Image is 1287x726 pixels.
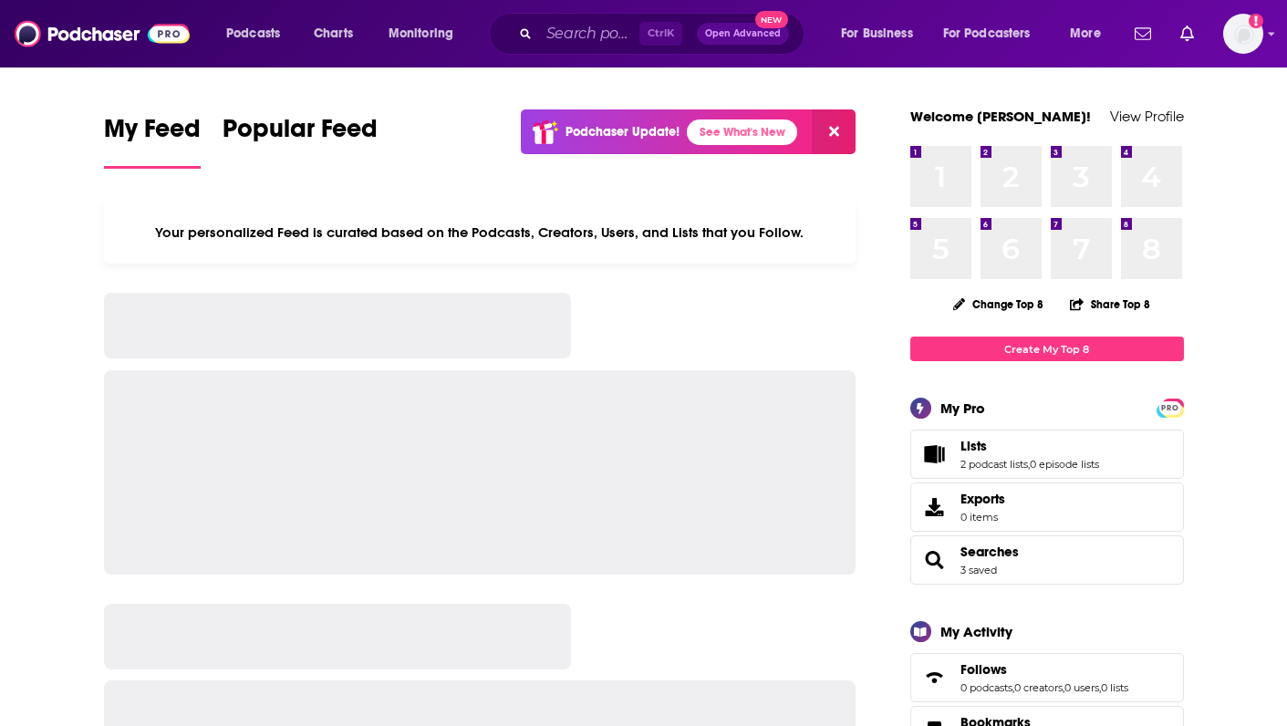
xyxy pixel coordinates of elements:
img: User Profile [1223,14,1263,54]
div: Search podcasts, credits, & more... [506,13,822,55]
a: Show notifications dropdown [1127,18,1158,49]
span: My Feed [104,113,201,155]
a: 0 podcasts [960,681,1012,694]
span: For Podcasters [943,21,1031,47]
span: Podcasts [226,21,280,47]
p: Podchaser Update! [566,124,680,140]
span: Popular Feed [223,113,378,155]
div: My Pro [940,399,985,417]
span: , [1063,681,1064,694]
button: open menu [213,19,304,48]
button: Show profile menu [1223,14,1263,54]
a: 0 creators [1014,681,1063,694]
a: 3 saved [960,564,997,576]
a: Searches [960,544,1019,560]
button: open menu [376,19,477,48]
a: Follows [917,665,953,690]
span: Logged in as evafrank [1223,14,1263,54]
span: PRO [1159,401,1181,415]
span: Exports [960,491,1005,507]
span: Lists [960,438,987,454]
a: 0 episode lists [1030,458,1099,471]
img: Podchaser - Follow, Share and Rate Podcasts [15,16,190,51]
span: , [1099,681,1101,694]
a: Charts [302,19,364,48]
a: Welcome [PERSON_NAME]! [910,108,1091,125]
a: 0 users [1064,681,1099,694]
a: Lists [917,441,953,467]
span: New [755,11,788,28]
span: Lists [910,430,1184,479]
span: For Business [841,21,913,47]
span: More [1070,21,1101,47]
span: 0 items [960,511,1005,524]
span: Follows [910,653,1184,702]
a: Lists [960,438,1099,454]
button: open menu [1057,19,1124,48]
a: Create My Top 8 [910,337,1184,361]
a: 0 lists [1101,681,1128,694]
span: Follows [960,661,1007,678]
button: Open AdvancedNew [697,23,789,45]
button: Change Top 8 [942,293,1055,316]
div: My Activity [940,623,1012,640]
span: Open Advanced [705,29,781,38]
button: open menu [931,19,1057,48]
button: open menu [828,19,936,48]
a: 2 podcast lists [960,458,1028,471]
span: Charts [314,21,353,47]
span: , [1028,458,1030,471]
button: Share Top 8 [1069,286,1151,322]
div: Your personalized Feed is curated based on the Podcasts, Creators, Users, and Lists that you Follow. [104,202,856,264]
span: Monitoring [389,21,453,47]
input: Search podcasts, credits, & more... [539,19,639,48]
a: My Feed [104,113,201,169]
a: Exports [910,482,1184,532]
a: Follows [960,661,1128,678]
a: PRO [1159,400,1181,414]
a: See What's New [687,119,797,145]
a: View Profile [1110,108,1184,125]
span: Ctrl K [639,22,682,46]
span: Searches [910,535,1184,585]
a: Popular Feed [223,113,378,169]
a: Show notifications dropdown [1173,18,1201,49]
span: , [1012,681,1014,694]
a: Searches [917,547,953,573]
span: Exports [917,494,953,520]
svg: Add a profile image [1249,14,1263,28]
